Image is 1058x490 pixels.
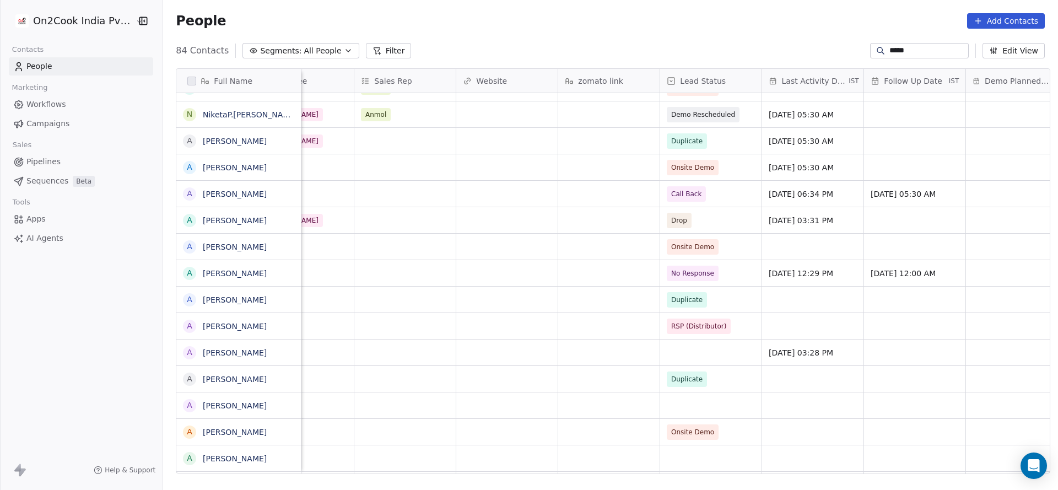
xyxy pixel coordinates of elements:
div: A [187,426,193,438]
span: [DATE] 05:30 AM [871,189,959,200]
a: [PERSON_NAME] [203,163,267,172]
span: Help & Support [105,466,155,475]
span: No Response [671,268,714,279]
button: Filter [366,43,412,58]
a: [PERSON_NAME] [203,137,267,146]
a: People [9,57,153,76]
span: Drop [671,215,687,226]
a: Pipelines [9,153,153,171]
div: A [187,161,193,173]
span: People [26,61,52,72]
div: Website [456,69,558,93]
div: zomato link [558,69,660,93]
span: Demo Rescheduled [671,109,735,120]
span: Onsite Demo [671,241,714,252]
div: A [187,320,193,332]
a: Workflows [9,95,153,114]
span: Sales [8,137,36,153]
a: [PERSON_NAME] [203,454,267,463]
a: AI Agents [9,229,153,247]
a: [PERSON_NAME] [203,190,267,198]
span: IST [849,77,859,85]
span: Apps [26,213,46,225]
span: Website [476,76,507,87]
div: Last Activity DateIST [762,69,863,93]
a: [PERSON_NAME] [203,428,267,437]
span: Segments: [260,45,301,57]
div: Full Name [176,69,301,93]
span: On2Cook India Pvt. Ltd. [33,14,133,28]
div: Lead Status [660,69,762,93]
span: Campaigns [26,118,69,130]
button: Edit View [983,43,1045,58]
a: Apps [9,210,153,228]
a: [PERSON_NAME] [203,375,267,384]
span: [DATE] 06:34 PM [769,189,857,200]
span: zomato link [578,76,623,87]
span: RSP (Distributor) [671,321,726,332]
span: Duplicate [671,374,703,385]
div: A [187,347,193,358]
span: Duplicate [671,294,703,305]
span: Onsite Demo [671,427,714,438]
div: A [187,267,193,279]
a: [PERSON_NAME] [203,295,267,304]
a: NiketaP.[PERSON_NAME] [203,110,298,119]
a: Help & Support [94,466,155,475]
a: [PERSON_NAME] [203,348,267,357]
span: Full Name [214,76,252,87]
span: Anmol [361,108,391,121]
div: Assignee [252,69,354,93]
span: Demo Planned Date [985,76,1050,87]
span: Call Back [671,189,701,200]
span: [DATE] 12:29 PM [769,268,857,279]
img: on2cook%20logo-04%20copy.jpg [15,14,29,28]
span: 84 Contacts [176,44,229,57]
div: grid [176,93,301,474]
a: [PERSON_NAME] [203,322,267,331]
div: A [187,453,193,464]
div: A [187,241,193,252]
span: Sequences [26,175,68,187]
span: Contacts [7,41,48,58]
div: A [187,294,193,305]
span: Duplicate [671,136,703,147]
span: [DATE] 05:30 AM [769,109,857,120]
div: Sales Rep [354,69,456,93]
span: AI Agents [26,233,63,244]
div: A [187,400,193,411]
span: Tools [8,194,35,211]
a: Campaigns [9,115,153,133]
a: [PERSON_NAME] [203,243,267,251]
div: A [187,188,193,200]
span: Marketing [7,79,52,96]
span: [DATE] 03:31 PM [769,215,857,226]
span: Pipelines [26,156,61,168]
span: Lead Status [680,76,726,87]
span: Workflows [26,99,66,110]
span: Beta [73,176,95,187]
div: A [187,135,193,147]
span: [DATE] 03:28 PM [769,347,857,358]
span: Last Activity Date [782,76,847,87]
div: N [187,109,192,120]
span: IST [949,77,959,85]
div: A [187,214,193,226]
span: Sales Rep [374,76,412,87]
span: People [176,13,226,29]
button: On2Cook India Pvt. Ltd. [13,12,128,30]
span: Follow Up Date [884,76,942,87]
span: [DATE] 05:30 AM [769,136,857,147]
span: [DATE] 12:00 AM [871,268,959,279]
a: SequencesBeta [9,172,153,190]
span: [DATE] 05:30 AM [769,162,857,173]
span: All People [304,45,341,57]
span: Onsite Demo [671,162,714,173]
a: [PERSON_NAME] [203,401,267,410]
div: A [187,373,193,385]
a: [PERSON_NAME] [203,216,267,225]
div: Open Intercom Messenger [1021,453,1047,479]
button: Add Contacts [967,13,1045,29]
div: Follow Up DateIST [864,69,965,93]
a: [PERSON_NAME] [203,269,267,278]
